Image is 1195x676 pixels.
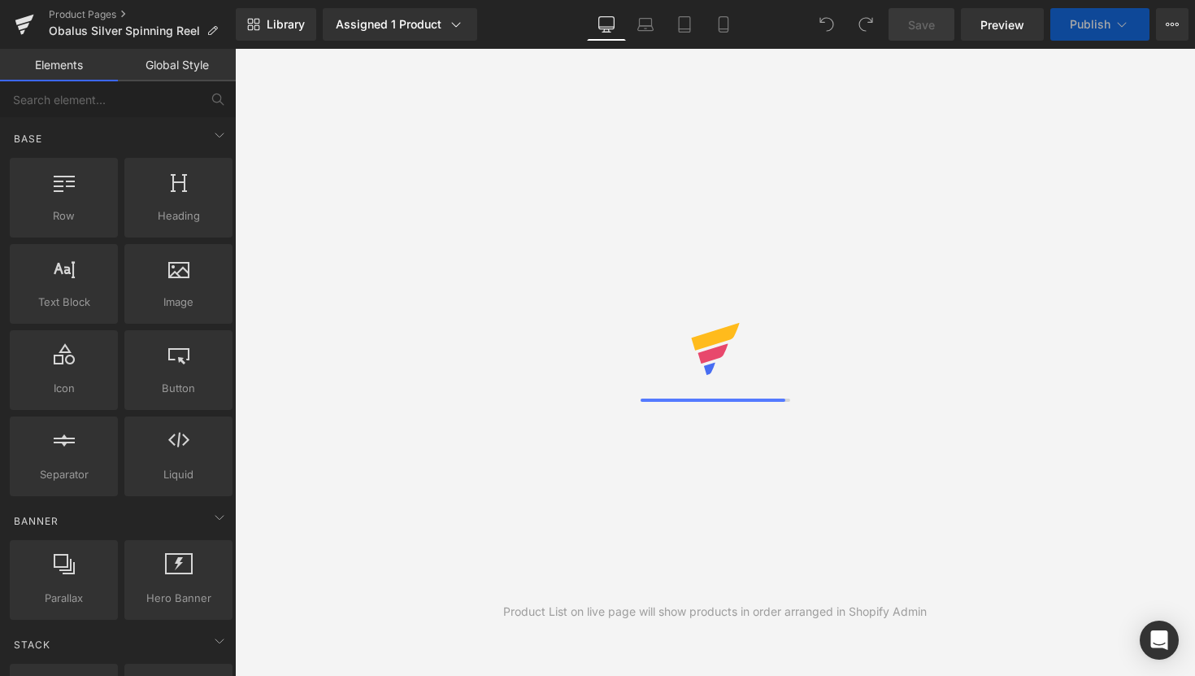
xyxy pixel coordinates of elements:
span: Hero Banner [129,590,228,607]
button: More [1156,8,1188,41]
span: Banner [12,513,60,529]
span: Preview [980,16,1024,33]
span: Publish [1070,18,1110,31]
span: Text Block [15,294,113,311]
button: Redo [850,8,882,41]
div: Assigned 1 Product [336,16,464,33]
span: Save [908,16,935,33]
button: Publish [1050,8,1149,41]
span: Library [267,17,305,32]
a: Laptop [626,8,665,41]
span: Image [129,294,228,311]
span: Separator [15,466,113,483]
span: Parallax [15,590,113,607]
span: Button [129,380,228,397]
a: Mobile [704,8,743,41]
span: Row [15,207,113,225]
div: Open Intercom Messenger [1140,621,1179,660]
a: Desktop [587,8,626,41]
span: Obalus Silver Spinning Reel [49,24,200,37]
a: New Library [236,8,316,41]
span: Stack [12,637,52,652]
a: Tablet [665,8,704,41]
span: Base [12,131,44,146]
a: Preview [961,8,1044,41]
a: Product Pages [49,8,236,21]
a: Global Style [118,49,236,81]
span: Heading [129,207,228,225]
div: Product List on live page will show products in order arranged in Shopify Admin [503,603,927,621]
span: Icon [15,380,113,397]
span: Liquid [129,466,228,483]
button: Undo [810,8,843,41]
